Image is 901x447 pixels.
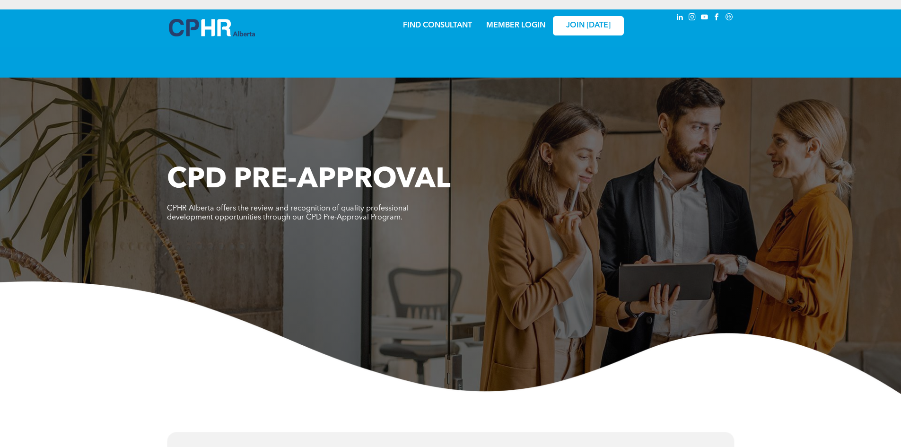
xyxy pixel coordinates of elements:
[675,12,685,25] a: linkedin
[403,22,472,29] a: FIND CONSULTANT
[712,12,722,25] a: facebook
[553,16,624,35] a: JOIN [DATE]
[167,205,409,221] span: CPHR Alberta offers the review and recognition of quality professional development opportunities ...
[724,12,735,25] a: Social network
[566,21,611,30] span: JOIN [DATE]
[167,166,451,194] span: CPD PRE-APPROVAL
[486,22,545,29] a: MEMBER LOGIN
[169,19,255,36] img: A blue and white logo for cp alberta
[687,12,698,25] a: instagram
[700,12,710,25] a: youtube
